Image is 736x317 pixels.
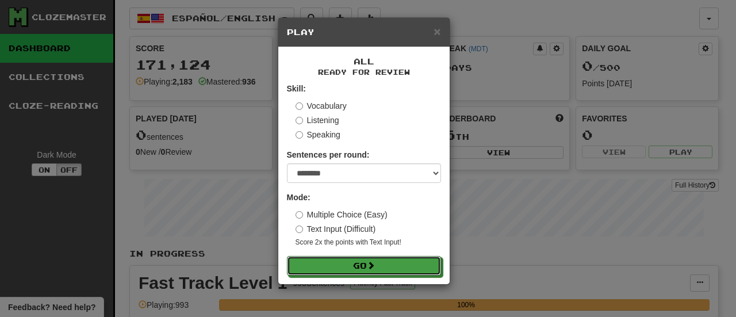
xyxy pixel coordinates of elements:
[296,223,376,235] label: Text Input (Difficult)
[296,209,388,220] label: Multiple Choice (Easy)
[296,102,303,110] input: Vocabulary
[296,211,303,219] input: Multiple Choice (Easy)
[296,129,340,140] label: Speaking
[296,114,339,126] label: Listening
[287,67,441,77] small: Ready for Review
[354,56,374,66] span: All
[296,131,303,139] input: Speaking
[434,25,440,38] span: ×
[287,256,441,276] button: Go
[296,117,303,124] input: Listening
[287,193,310,202] strong: Mode:
[287,149,370,161] label: Sentences per round:
[296,238,441,247] small: Score 2x the points with Text Input !
[287,84,306,93] strong: Skill:
[296,100,347,112] label: Vocabulary
[296,226,303,233] input: Text Input (Difficult)
[434,25,440,37] button: Close
[287,26,441,38] h5: Play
